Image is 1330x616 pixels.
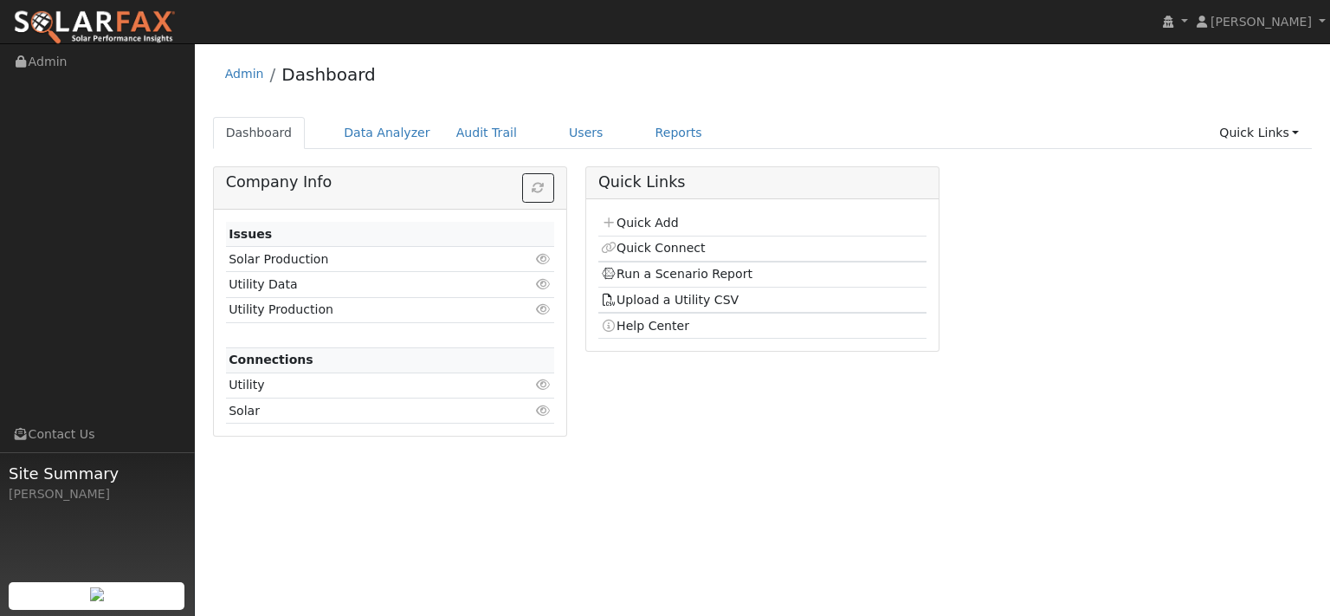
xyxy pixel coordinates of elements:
[598,173,926,191] h5: Quick Links
[601,241,705,255] a: Quick Connect
[1211,15,1312,29] span: [PERSON_NAME]
[601,293,739,307] a: Upload a Utility CSV
[229,353,313,366] strong: Connections
[225,67,264,81] a: Admin
[9,485,185,503] div: [PERSON_NAME]
[226,399,501,424] td: Solar
[226,272,501,297] td: Utility Data
[642,117,715,149] a: Reports
[213,117,306,149] a: Dashboard
[229,227,272,241] strong: Issues
[536,379,552,391] i: Click to view
[443,117,530,149] a: Audit Trail
[90,587,104,601] img: retrieve
[226,247,501,272] td: Solar Production
[226,373,501,398] td: Utility
[601,216,678,230] a: Quick Add
[226,297,501,322] td: Utility Production
[536,278,552,290] i: Click to view
[226,173,554,191] h5: Company Info
[556,117,617,149] a: Users
[1206,117,1312,149] a: Quick Links
[536,405,552,417] i: Click to view
[601,267,752,281] a: Run a Scenario Report
[601,319,689,333] a: Help Center
[331,117,443,149] a: Data Analyzer
[9,462,185,485] span: Site Summary
[13,10,176,46] img: SolarFax
[536,303,552,315] i: Click to view
[281,64,376,85] a: Dashboard
[536,253,552,265] i: Click to view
